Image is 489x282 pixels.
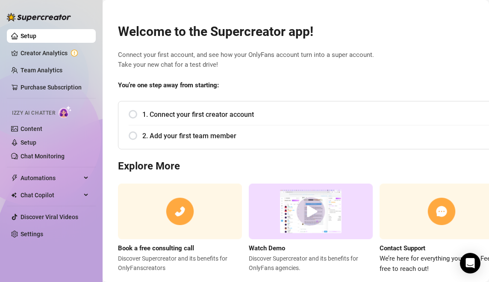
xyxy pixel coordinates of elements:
a: Watch DemoDiscover Supercreator and its benefits for OnlyFans agencies. [249,184,373,274]
a: Content [21,125,42,132]
img: logo-BBDzfeDw.svg [7,13,71,21]
a: Setup [21,139,36,146]
a: Settings [21,231,43,237]
img: supercreator demo [249,184,373,240]
a: Chat Monitoring [21,153,65,160]
span: Automations [21,171,81,185]
a: Purchase Subscription [21,84,82,91]
strong: Contact Support [380,244,425,252]
img: consulting call [118,184,242,240]
img: Chat Copilot [11,192,17,198]
div: Open Intercom Messenger [460,253,480,273]
a: Book a free consulting callDiscover Supercreator and its benefits for OnlyFanscreators [118,184,242,274]
span: Discover Supercreator and its benefits for OnlyFans agencies. [249,254,373,273]
img: AI Chatter [59,106,72,118]
a: Setup [21,33,36,39]
strong: Book a free consulting call [118,244,194,252]
strong: You’re one step away from starting: [118,81,219,89]
strong: Watch Demo [249,244,285,252]
span: Chat Copilot [21,188,81,202]
a: Creator Analytics exclamation-circle [21,46,89,60]
span: Izzy AI Chatter [12,109,55,117]
span: Discover Supercreator and its benefits for OnlyFans creators [118,254,242,273]
a: Discover Viral Videos [21,214,78,220]
span: thunderbolt [11,175,18,181]
a: Team Analytics [21,67,62,74]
